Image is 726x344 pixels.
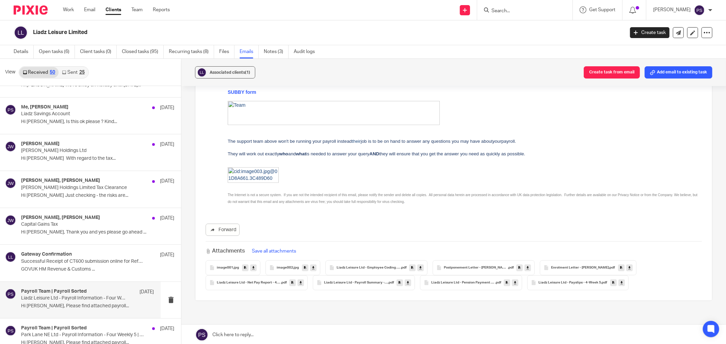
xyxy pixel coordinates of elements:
a: Closed tasks (95) [122,45,164,58]
span: (1) [245,70,250,74]
span: . [412,118,413,123]
p: [DATE] [160,141,174,148]
b: 5 [54,55,57,61]
span: " [70,269,71,275]
img: svg%3E [5,289,16,299]
a: What to do if Tax Code is believed to be incorrect [281,83,384,89]
p: GOVUK HM Revenue & Customs ... [21,266,174,272]
p: [DATE] [160,252,174,258]
img: svg%3E [5,252,16,262]
h4: [PERSON_NAME], [PERSON_NAME] [21,215,100,221]
span: Liadz Leisure Ltd - Payslips - 4-Week 5 [538,281,601,285]
p: Successful Receipt of CT600 submission online for Reference xxxxx29612 [21,259,144,264]
p: Capital Gains Tax [21,222,144,227]
span: Liadz Leisure Ltd - Pension Payment Report - 4-Week 5 [431,281,495,285]
h4: Me, [PERSON_NAME] [21,104,68,110]
img: svg%3E [197,67,207,78]
button: Associated clients(1) [195,66,255,79]
a: Reports [153,6,170,13]
a: Client tasks (0) [80,45,117,58]
p: Account Reference [3,42,49,55]
b: YOU [3,138,13,144]
img: svg%3E [5,178,16,189]
span: " [11,269,13,275]
h4: Gateway Confirmation [21,252,72,257]
a: Details [14,45,34,58]
p: Park Lane NE Ltd - Payroll Information - Four Weekly 5 | PAR3572 [21,332,144,338]
span: | [280,83,281,89]
a: Open tasks (6) [39,45,75,58]
a: Sent25 [59,67,88,78]
button: Liadz Leisure Ltd - Employee Coding Notices.pdf [325,260,427,275]
a: Audit logs [294,45,320,58]
p: Hi [PERSON_NAME], Is this ok please ? Kind... [21,119,174,125]
span: | [384,83,385,89]
span: image002 [277,266,293,270]
p: [PERSON_NAME] [653,6,691,13]
button: Liadz Leisure Ltd - Pension Payment Report - 4-Week 5.pdf [420,275,522,290]
span: What is my PASSWORD? [13,269,70,275]
span: . [360,207,361,213]
p: [DATE] [160,325,174,332]
p: Pay Date [3,62,49,68]
button: Add email to existing task [645,66,712,79]
span: .pdf [601,281,607,285]
a: Create task [630,27,669,38]
b: [DATE] [54,62,72,68]
p: [PERSON_NAME] Holdings Limited Tax Clearance [21,185,144,191]
b: Tax Code [72,83,93,89]
span: .pdf [388,281,394,285]
p: [DATE] [160,104,174,111]
img: svg%3E [5,215,16,226]
img: svg%3E [694,5,705,16]
span: Associated clients [210,70,250,74]
span: Enrolment Letter - [PERSON_NAME] [551,266,609,270]
p: Hi [PERSON_NAME], Please find attached payroll... [21,303,154,309]
a: Received50 [19,67,59,78]
span: Liadz Leisure Ltd - Employee Coding Notices [337,266,401,270]
button: Save all attachments [250,247,298,255]
h3: Attachments [206,247,244,255]
p: [DATE] [140,289,154,295]
span: what triggers a Tax Code change [211,83,280,89]
button: Enrolment Letter - [PERSON_NAME].pdf [540,260,636,275]
p: Four Week [3,55,49,62]
b: approved’ [107,118,130,123]
p: [DATE] [160,178,174,185]
h4: Payroll Team | Payroll Sorted [21,289,87,294]
p: Liadz Savings Account [21,111,144,117]
a: Click here [183,15,204,20]
span: .jpg [293,266,299,270]
a: What is Automatic Enrolment [139,104,200,109]
p: [PERSON_NAME] Holdings Ltd [21,148,144,154]
a: Recurring tasks (8) [169,45,214,58]
p: To understand more about Auto Enrolment click these links | | [16,103,474,110]
button: image002.jpg [265,260,320,275]
img: svg%3E [5,104,16,115]
button: image001.jpg [206,260,260,275]
a: Team [131,6,143,13]
p: Liadz Leisure Ltd - Payroll Information - Four Weekly 5 | LIA3571 [21,295,127,301]
a: knock on effect of tax code change [385,83,457,89]
span: Liadz Leisure Ltd - Payroll Summary - 4-Week 5 [324,281,388,285]
button: Create task from email [584,66,640,79]
b: Change of [48,83,71,89]
p: [DATE] [160,215,174,222]
span: image001 [217,266,233,270]
img: svg%3E [5,141,16,152]
a: Forward [206,224,240,236]
a: Email [84,6,95,13]
button: Postponement Letter - [PERSON_NAME].pdf [433,260,535,275]
img: Pixie [14,5,48,15]
a: Files [219,45,235,58]
span: LIA3571 [54,42,74,48]
span: .pdf [495,281,501,285]
h4: [PERSON_NAME], [PERSON_NAME] [21,178,100,184]
div: 50 [50,70,55,75]
a: Clients [106,6,121,13]
button: Liadz Leisure Ltd - Net Pay Report - 4-Week 5.pdf [206,275,308,290]
input: Search [491,8,552,14]
h4: Payroll Team | Payroll Sorted [21,325,87,331]
button: Liadz Leisure Ltd - Payslips - 4-Week 5.pdf [527,275,629,290]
